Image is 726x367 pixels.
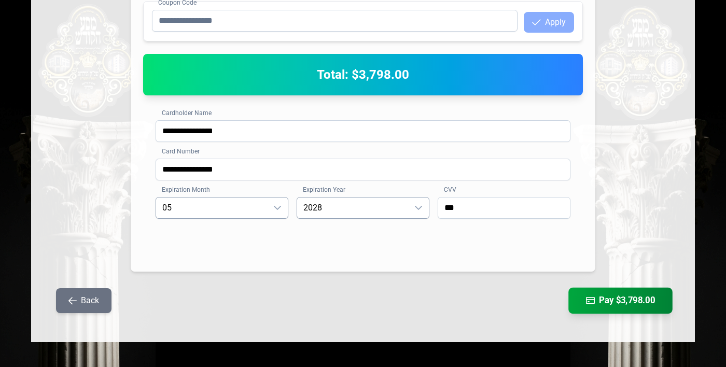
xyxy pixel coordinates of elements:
button: Pay $3,798.00 [568,288,673,314]
div: dropdown trigger [267,197,288,218]
span: 2028 [297,197,408,218]
span: 05 [156,197,267,218]
button: Apply [524,12,574,33]
div: dropdown trigger [408,197,429,218]
h2: Total: $3,798.00 [156,66,570,83]
button: Back [56,288,111,313]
